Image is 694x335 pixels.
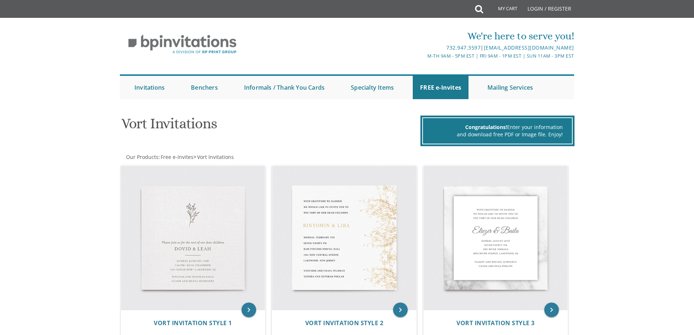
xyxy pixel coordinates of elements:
a: keyboard_arrow_right [544,303,559,317]
a: Informals / Thank You Cards [237,76,332,99]
a: Vort Invitation Style 1 [154,320,232,327]
img: Vort Invitation Style 3 [424,166,568,310]
a: Invitations [127,76,172,99]
div: We're here to serve you! [272,29,574,43]
iframe: chat widget [649,289,694,324]
span: Vort Invitation Style 1 [154,319,232,327]
span: Congratulations! [465,124,507,131]
div: M-Th 9am - 5pm EST | Fri 9am - 1pm EST | Sun 11am - 3pm EST [272,52,574,60]
div: Enter your information [432,124,563,131]
div: | [272,43,574,52]
a: keyboard_arrow_right [393,303,408,317]
span: > [193,153,234,160]
img: BP Invitation Loft [120,29,245,59]
span: Vort Invitation Style 2 [305,319,384,327]
div: and download free PDF or Image file. Enjoy! [432,131,563,138]
div: : [120,153,347,161]
a: My Cart [482,1,522,19]
a: keyboard_arrow_right [242,303,256,317]
a: Specialty Items [344,76,401,99]
a: Our Products [125,153,158,160]
a: Vort Invitations [196,153,234,160]
a: Benchers [184,76,225,99]
a: Free e-Invites [160,153,193,160]
a: Vort Invitation Style 3 [456,320,535,327]
span: Vort Invitation Style 3 [456,319,535,327]
a: [EMAIL_ADDRESS][DOMAIN_NAME] [484,44,574,51]
h1: Vort Invitations [121,116,419,137]
a: Mailing Services [480,76,540,99]
a: FREE e-Invites [413,76,468,99]
span: Vort Invitations [197,153,234,160]
a: 732.947.3597 [446,44,481,51]
a: Vort Invitation Style 2 [305,320,384,327]
img: Vort Invitation Style 1 [121,166,265,310]
span: Free e-Invites [161,153,193,160]
img: Vort Invitation Style 2 [272,166,416,310]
